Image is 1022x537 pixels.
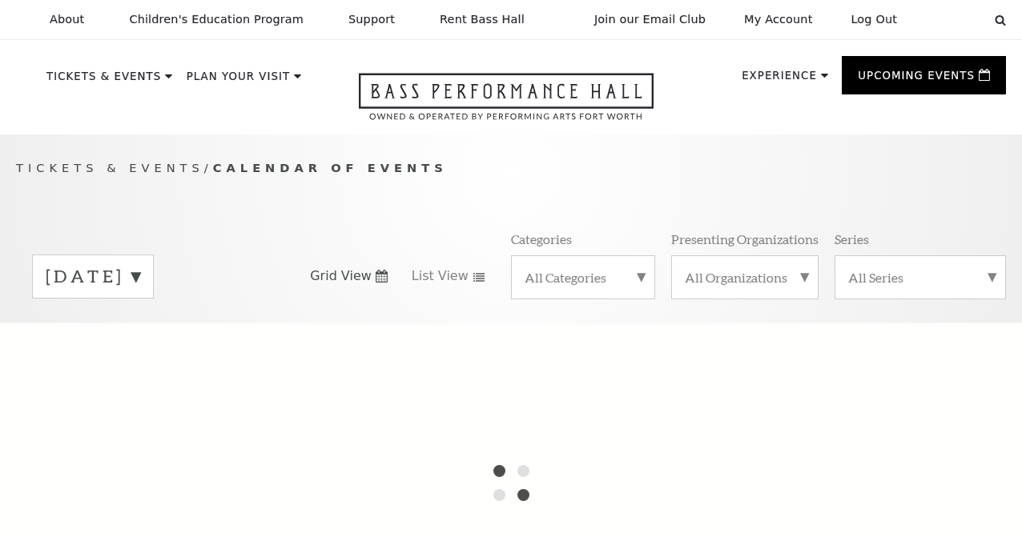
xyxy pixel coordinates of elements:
span: Tickets & Events [16,161,204,174]
label: All Series [848,269,992,286]
p: Experience [742,70,817,90]
p: Rent Bass Hall [440,13,525,26]
p: / [16,158,1006,178]
p: About [50,13,84,26]
span: List View [412,267,469,285]
select: Select: [923,12,980,27]
p: Upcoming Events [858,70,975,90]
label: [DATE] [46,264,140,289]
p: Tickets & Events [46,71,161,90]
p: Categories [511,230,572,247]
p: Presenting Organizations [671,230,819,247]
label: All Organizations [685,269,805,286]
p: Plan Your Visit [187,71,291,90]
span: Grid View [310,267,372,285]
p: Children's Education Program [129,13,304,26]
label: All Categories [525,269,642,286]
span: Calendar of Events [213,161,448,174]
p: Series [835,230,869,247]
p: Support [348,13,395,26]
